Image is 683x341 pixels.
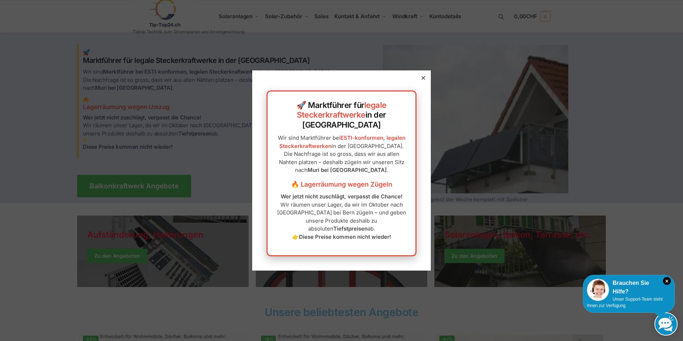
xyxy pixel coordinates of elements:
p: Wir räumen unser Lager, da wir im Oktober nach [GEOGRAPHIC_DATA] bei Bern zügeln – und geben unse... [275,193,408,241]
a: ESTI-konformen, legalen Steckerkraftwerken [279,134,405,149]
strong: Diese Preise kommen nicht wieder! [299,233,391,240]
i: Schließen [663,277,671,285]
span: Unser Support-Team steht Ihnen zur Verfügung [587,297,663,308]
strong: Tiefstpreisen [333,225,368,232]
p: Wir sind Marktführer bei in der [GEOGRAPHIC_DATA]. Die Nachfrage ist so gross, dass wir aus allen... [275,134,408,174]
div: Brauchen Sie Hilfe? [587,279,671,296]
h3: 🔥 Lagerräumung wegen Zügeln [275,180,408,189]
img: Customer service [587,279,609,301]
h2: 🚀 Marktführer für in der [GEOGRAPHIC_DATA] [275,100,408,130]
strong: Muri bei [GEOGRAPHIC_DATA] [308,167,387,173]
a: legale Steckerkraftwerke [297,100,387,120]
strong: Wer jetzt nicht zuschlägt, verpasst die Chance! [281,193,403,200]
